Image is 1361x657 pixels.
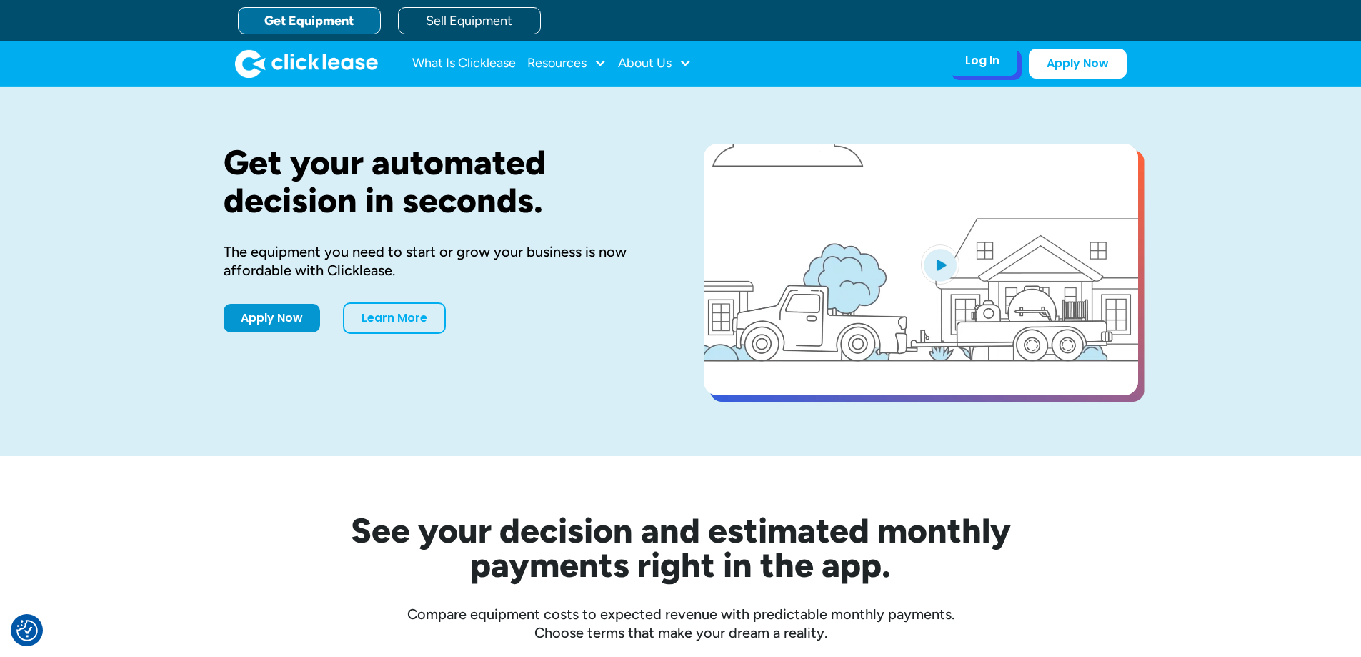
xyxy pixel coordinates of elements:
a: open lightbox [704,144,1138,395]
div: Resources [527,49,607,78]
div: Log In [965,54,999,68]
button: Consent Preferences [16,620,38,641]
div: Compare equipment costs to expected revenue with predictable monthly payments. Choose terms that ... [224,605,1138,642]
img: Revisit consent button [16,620,38,641]
a: Apply Now [1029,49,1127,79]
a: Learn More [343,302,446,334]
h2: See your decision and estimated monthly payments right in the app. [281,513,1081,582]
img: Blue play button logo on a light blue circular background [921,244,959,285]
a: What Is Clicklease [412,49,516,78]
a: Apply Now [224,304,320,332]
div: The equipment you need to start or grow your business is now affordable with Clicklease. [224,242,658,280]
h1: Get your automated decision in seconds. [224,144,658,219]
a: Get Equipment [238,7,381,34]
a: Sell Equipment [398,7,541,34]
div: About Us [618,49,692,78]
img: Clicklease logo [235,49,378,78]
a: home [235,49,378,78]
